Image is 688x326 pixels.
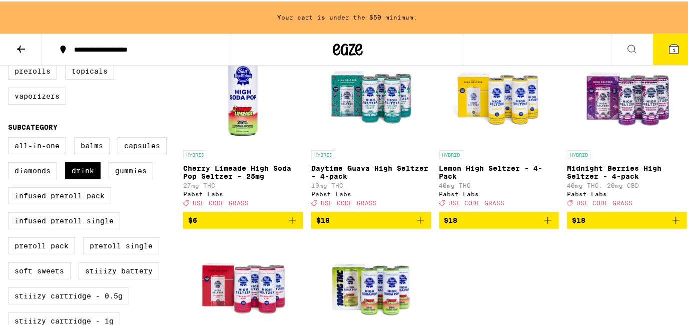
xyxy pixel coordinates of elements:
[188,215,197,223] span: $6
[567,181,687,187] p: 40mg THC: 20mg CBD
[65,61,114,78] label: Topicals
[572,215,585,223] span: $18
[439,189,559,196] div: Pabst Labs
[83,236,159,253] label: Preroll Single
[8,186,111,203] label: Infused Preroll Pack
[183,44,303,210] a: Open page for Cherry Limeade High Soda Pop Seltzer - 25mg from Pabst Labs
[444,215,458,223] span: $18
[74,136,110,153] label: Balms
[118,136,167,153] label: Capsules
[183,189,303,196] div: Pabst Labs
[183,163,303,179] p: Cherry Limeade High Soda Pop Seltzer - 25mg
[311,44,431,210] a: Open page for Daytime Guava High Seltzer - 4-pack from Pabst Labs
[567,189,687,196] div: Pabst Labs
[321,44,421,144] img: Pabst Labs - Daytime Guava High Seltzer - 4-pack
[311,181,431,187] p: 10mg THC
[8,136,66,153] label: All-In-One
[576,199,632,205] span: USE CODE GRASS
[8,161,57,178] label: Diamonds
[449,199,505,205] span: USE CODE GRASS
[311,189,431,196] div: Pabst Labs
[567,149,591,158] p: HYBRID
[8,61,57,78] label: Prerolls
[577,44,677,144] img: Pabst Labs - Midnight Berries High Seltzer - 4-pack
[449,44,549,144] img: Pabst Labs - Lemon High Seltzer - 4-Pack
[8,261,71,278] label: Soft Sweets
[439,44,559,210] a: Open page for Lemon High Seltzer - 4-Pack from Pabst Labs
[672,46,675,52] span: 1
[193,44,293,144] img: Pabst Labs - Cherry Limeade High Soda Pop Seltzer - 25mg
[183,210,303,227] button: Add to bag
[8,86,66,103] label: Vaporizers
[65,161,101,178] label: Drink
[439,163,559,179] p: Lemon High Seltzer - 4-Pack
[8,122,58,130] legend: Subcategory
[8,286,129,303] label: STIIIZY Cartridge - 0.5g
[567,44,687,210] a: Open page for Midnight Berries High Seltzer - 4-pack from Pabst Labs
[321,199,377,205] span: USE CODE GRASS
[6,7,72,15] span: Hi. Need any help?
[109,161,153,178] label: Gummies
[8,236,75,253] label: Preroll Pack
[311,163,431,179] p: Daytime Guava High Seltzer - 4-pack
[439,181,559,187] p: 40mg THC
[311,149,335,158] p: HYBRID
[8,211,120,228] label: Infused Preroll Single
[439,210,559,227] button: Add to bag
[193,199,249,205] span: USE CODE GRASS
[567,210,687,227] button: Add to bag
[439,149,463,158] p: HYBRID
[79,261,159,278] label: STIIIZY Battery
[183,181,303,187] p: 27mg THC
[316,215,330,223] span: $18
[183,149,207,158] p: HYBRID
[311,210,431,227] button: Add to bag
[567,163,687,179] p: Midnight Berries High Seltzer - 4-pack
